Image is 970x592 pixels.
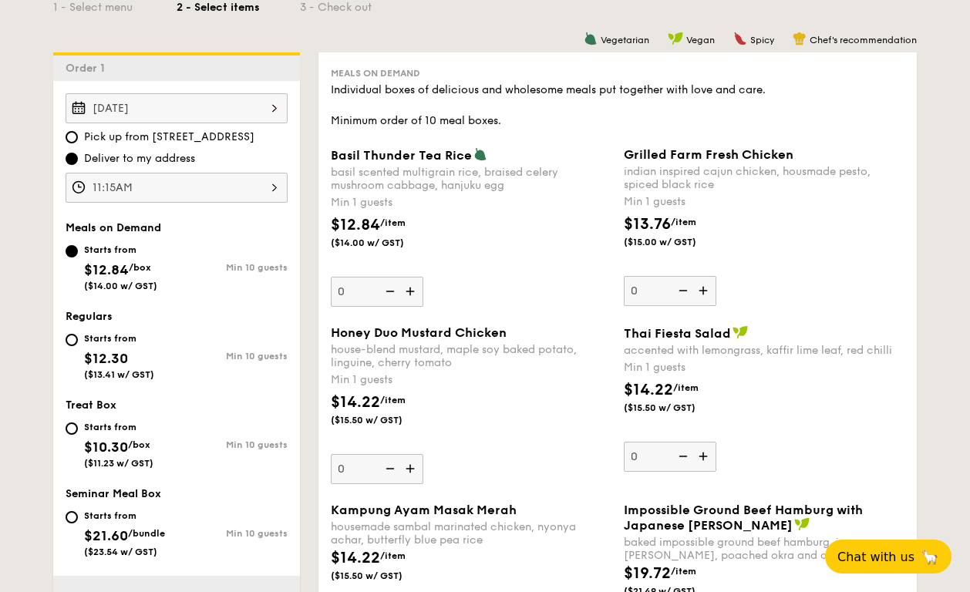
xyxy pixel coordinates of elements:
span: Vegetarian [601,35,649,45]
span: $12.84 [84,261,129,278]
img: icon-vegan.f8ff3823.svg [733,325,748,339]
span: Chat with us [837,550,914,564]
span: Meals on Demand [66,221,161,234]
div: Min 1 guests [331,195,611,210]
span: /item [671,566,696,577]
span: Meals on Demand [331,68,420,79]
span: Grilled Farm Fresh Chicken [624,147,793,162]
span: 🦙 [921,548,939,566]
div: indian inspired cajun chicken, housmade pesto, spiced black rice [624,165,904,191]
img: icon-add.58712e84.svg [400,277,423,306]
div: Starts from [84,332,154,345]
span: Chef's recommendation [810,35,917,45]
div: Min 10 guests [177,262,288,273]
div: Starts from [84,510,165,522]
span: Deliver to my address [84,151,195,166]
span: ($23.54 w/ GST) [84,547,157,557]
input: Deliver to my address [66,153,78,165]
span: $12.30 [84,350,128,367]
span: /item [380,217,406,228]
span: $21.60 [84,527,128,544]
input: Event date [66,93,288,123]
div: Min 10 guests [177,528,288,539]
div: Min 1 guests [331,372,611,388]
div: accented with lemongrass, kaffir lime leaf, red chilli [624,344,904,357]
div: Starts from [84,244,157,256]
span: ($15.50 w/ GST) [624,402,729,414]
img: icon-reduce.1d2dbef1.svg [670,276,693,305]
div: baked impossible ground beef hamburg, japanese [PERSON_NAME], poached okra and carrot [624,536,904,562]
div: Min 10 guests [177,439,288,450]
input: Thai Fiesta Saladaccented with lemongrass, kaffir lime leaf, red chilliMin 1 guests$14.22/item($1... [624,442,716,472]
span: ($14.00 w/ GST) [84,281,157,291]
input: Starts from$12.30($13.41 w/ GST)Min 10 guests [66,334,78,346]
input: Honey Duo Mustard Chickenhouse-blend mustard, maple soy baked potato, linguine, cherry tomatoMin ... [331,454,423,484]
span: $19.72 [624,564,671,583]
span: Basil Thunder Tea Rice [331,148,472,163]
span: $14.22 [331,549,380,567]
img: icon-vegetarian.fe4039eb.svg [584,32,598,45]
input: Event time [66,173,288,203]
span: ($15.00 w/ GST) [624,236,729,248]
input: Grilled Farm Fresh Chickenindian inspired cajun chicken, housmade pesto, spiced black riceMin 1 g... [624,276,716,306]
span: $10.30 [84,439,128,456]
span: Pick up from [STREET_ADDRESS] [84,129,254,145]
span: Order 1 [66,62,111,75]
div: house-blend mustard, maple soy baked potato, linguine, cherry tomato [331,343,611,369]
span: ($13.41 w/ GST) [84,369,154,380]
div: Individual boxes of delicious and wholesome meals put together with love and care. Minimum order ... [331,82,904,129]
input: Pick up from [STREET_ADDRESS] [66,131,78,143]
img: icon-reduce.1d2dbef1.svg [377,454,400,483]
img: icon-add.58712e84.svg [693,442,716,471]
span: ($14.00 w/ GST) [331,237,436,249]
span: Kampung Ayam Masak Merah [331,503,517,517]
img: icon-add.58712e84.svg [693,276,716,305]
span: ($11.23 w/ GST) [84,458,153,469]
span: Spicy [750,35,774,45]
img: icon-vegetarian.fe4039eb.svg [473,147,487,161]
input: Starts from$21.60/bundle($23.54 w/ GST)Min 10 guests [66,511,78,523]
img: icon-reduce.1d2dbef1.svg [377,277,400,306]
img: icon-chef-hat.a58ddaea.svg [793,32,807,45]
img: icon-spicy.37a8142b.svg [733,32,747,45]
span: Impossible Ground Beef Hamburg with Japanese [PERSON_NAME] [624,503,863,533]
div: basil scented multigrain rice, braised celery mushroom cabbage, hanjuku egg [331,166,611,192]
img: icon-reduce.1d2dbef1.svg [670,442,693,471]
div: Min 1 guests [624,194,904,210]
span: /item [671,217,696,227]
img: icon-vegan.f8ff3823.svg [668,32,683,45]
span: ($15.50 w/ GST) [331,570,436,582]
div: Starts from [84,421,153,433]
span: ($15.50 w/ GST) [331,414,436,426]
span: /item [380,550,406,561]
span: /item [380,395,406,405]
span: Vegan [686,35,715,45]
span: $12.84 [331,216,380,234]
span: $14.22 [624,381,673,399]
span: /box [129,262,151,273]
input: Starts from$12.84/box($14.00 w/ GST)Min 10 guests [66,245,78,257]
button: Chat with us🦙 [825,540,951,573]
span: $14.22 [331,393,380,412]
div: Min 10 guests [177,351,288,362]
span: Thai Fiesta Salad [624,326,731,341]
img: icon-vegan.f8ff3823.svg [794,517,810,531]
div: Min 1 guests [624,360,904,375]
span: $13.76 [624,215,671,234]
span: Honey Duo Mustard Chicken [331,325,507,340]
span: /item [673,382,699,393]
span: /bundle [128,528,165,539]
input: Basil Thunder Tea Ricebasil scented multigrain rice, braised celery mushroom cabbage, hanjuku egg... [331,277,423,307]
div: housemade sambal marinated chicken, nyonya achar, butterfly blue pea rice [331,520,611,547]
span: Treat Box [66,399,116,412]
span: Seminar Meal Box [66,487,161,500]
span: /box [128,439,150,450]
span: Regulars [66,310,113,323]
img: icon-add.58712e84.svg [400,454,423,483]
input: Starts from$10.30/box($11.23 w/ GST)Min 10 guests [66,422,78,435]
